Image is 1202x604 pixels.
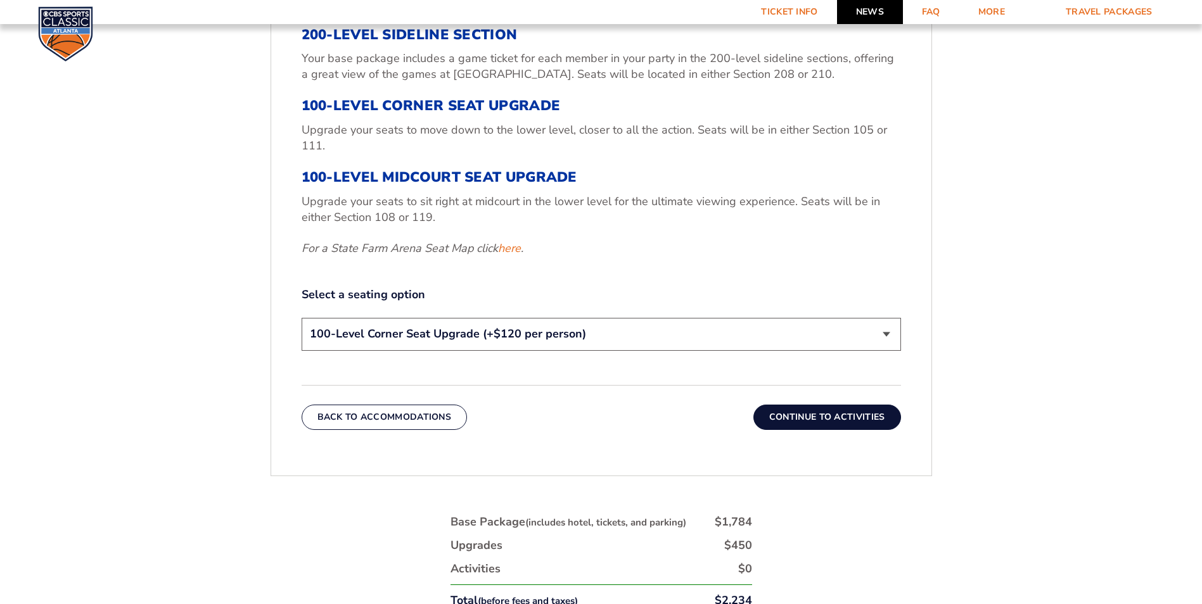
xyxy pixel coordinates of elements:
p: Your base package includes a game ticket for each member in your party in the 200-level sideline ... [302,51,901,82]
p: Upgrade your seats to move down to the lower level, closer to all the action. Seats will be in ei... [302,122,901,154]
p: Upgrade your seats to sit right at midcourt in the lower level for the ultimate viewing experienc... [302,194,901,225]
div: Base Package [451,514,686,530]
img: CBS Sports Classic [38,6,93,61]
a: here [498,241,521,256]
button: Continue To Activities [753,405,901,430]
h3: 100-Level Midcourt Seat Upgrade [302,169,901,186]
button: Back To Accommodations [302,405,468,430]
label: Select a seating option [302,287,901,303]
div: $450 [724,538,752,553]
h3: 200-Level Sideline Section [302,27,901,43]
h3: 100-Level Corner Seat Upgrade [302,98,901,114]
div: Activities [451,561,501,577]
div: $0 [738,561,752,577]
small: (includes hotel, tickets, and parking) [525,516,686,529]
em: For a State Farm Arena Seat Map click . [302,241,523,256]
div: Upgrades [451,538,502,553]
div: $1,784 [715,514,752,530]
